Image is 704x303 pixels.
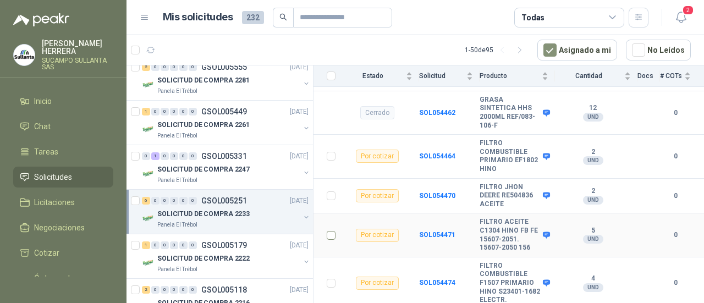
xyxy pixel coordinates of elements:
span: Solicitudes [34,171,72,183]
b: 0 [660,278,691,288]
div: UND [583,196,603,205]
p: Panela El Trébol [157,265,197,274]
span: Producto [480,72,540,80]
p: SOLICITUD DE COMPRA 2233 [157,209,250,219]
div: 0 [161,152,169,160]
div: 0 [179,286,188,294]
span: Negociaciones [34,222,85,234]
img: Company Logo [142,167,155,180]
span: Solicitud [419,72,464,80]
b: 2 [555,187,631,196]
b: 0 [660,151,691,162]
p: GSOL005555 [201,63,247,71]
div: Todas [521,12,544,24]
span: # COTs [660,72,682,80]
th: # COTs [660,65,704,87]
b: FILTRO JHON DEERE RE504836 ACEITE [480,183,540,209]
b: GRASA SINTETICA HHS 2000ML REF/083-106-F [480,96,540,130]
div: 0 [179,108,188,115]
p: [PERSON_NAME] HERRERA [42,40,113,55]
p: [DATE] [290,240,309,251]
p: Panela El Trébol [157,131,197,140]
a: Inicio [13,91,113,112]
div: 0 [151,63,159,71]
div: 1 - 50 de 95 [465,41,529,59]
div: 0 [161,63,169,71]
div: 0 [179,197,188,205]
a: SOL054471 [419,231,455,239]
b: 0 [660,108,691,118]
p: Panela El Trébol [157,221,197,229]
a: SOL054470 [419,192,455,200]
th: Docs [637,65,660,87]
div: 0 [161,241,169,249]
a: 6 0 0 0 0 0 GSOL005251[DATE] Company LogoSOLICITUD DE COMPRA 2233Panela El Trébol [142,194,311,229]
th: Producto [480,65,555,87]
div: 0 [161,286,169,294]
a: SOL054462 [419,109,455,117]
p: [DATE] [290,62,309,73]
b: 12 [555,104,631,113]
a: Tareas [13,141,113,162]
b: 2 [555,148,631,157]
div: 0 [189,286,197,294]
div: 0 [170,241,178,249]
a: Cotizar [13,243,113,263]
img: Company Logo [142,212,155,225]
button: No Leídos [626,40,691,60]
div: 2 [142,286,150,294]
p: GSOL005331 [201,152,247,160]
p: GSOL005179 [201,241,247,249]
b: 4 [555,274,631,283]
th: Cantidad [555,65,637,87]
div: 0 [142,152,150,160]
p: Panela El Trébol [157,176,197,185]
p: [DATE] [290,151,309,162]
th: Estado [342,65,419,87]
div: 0 [170,286,178,294]
div: 0 [151,286,159,294]
p: SOLICITUD DE COMPRA 2281 [157,75,250,86]
h1: Mis solicitudes [163,9,233,25]
a: Chat [13,116,113,137]
div: UND [583,156,603,165]
a: 0 1 0 0 0 0 GSOL005331[DATE] Company LogoSOLICITUD DE COMPRA 2247Panela El Trébol [142,150,311,185]
p: SOLICITUD DE COMPRA 2222 [157,254,250,264]
a: 1 0 0 0 0 0 GSOL005179[DATE] Company LogoSOLICITUD DE COMPRA 2222Panela El Trébol [142,239,311,274]
div: 6 [142,197,150,205]
span: Licitaciones [34,196,75,208]
a: SOL054464 [419,152,455,160]
p: GSOL005449 [201,108,247,115]
b: FILTRO ACEITE C1304 HINO FB FE 15607-2051. 15607-2050 156 [480,218,540,252]
a: Licitaciones [13,192,113,213]
img: Logo peakr [13,13,69,26]
a: 1 0 0 0 0 0 GSOL005449[DATE] Company LogoSOLICITUD DE COMPRA 2261Panela El Trébol [142,105,311,140]
p: GSOL005118 [201,286,247,294]
div: UND [583,113,603,122]
img: Company Logo [142,123,155,136]
div: UND [583,283,603,292]
div: 0 [170,63,178,71]
img: Company Logo [142,256,155,269]
div: Cerrado [360,106,394,119]
div: 0 [161,197,169,205]
div: 0 [151,197,159,205]
p: SOLICITUD DE COMPRA 2247 [157,164,250,175]
div: 0 [170,152,178,160]
b: 0 [660,191,691,201]
p: SOLICITUD DE COMPRA 2261 [157,120,250,130]
span: Tareas [34,146,58,158]
div: 0 [151,108,159,115]
div: UND [583,235,603,244]
b: FILTRO COMBUSTIBLE PRIMARIO EF1802 HINO [480,139,540,173]
img: Company Logo [14,45,35,65]
span: 2 [682,5,694,15]
div: 0 [189,197,197,205]
a: SOL054474 [419,279,455,287]
p: Panela El Trébol [157,87,197,96]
